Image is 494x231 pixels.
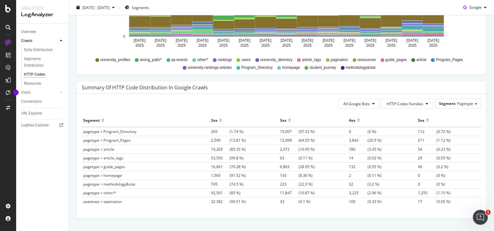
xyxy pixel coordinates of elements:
[418,190,437,196] span: 1,255
[457,101,473,106] span: Pagetype
[83,115,100,125] div: Segment
[24,56,58,69] div: Segments Distribution
[24,71,45,78] div: HTTP Codes
[418,138,451,143] span: (1.12 %)
[211,164,230,169] span: 16,661
[280,190,299,196] span: 11,847
[21,122,49,129] div: Logfiles Explorer
[24,80,41,87] div: Resources
[418,173,445,178] span: (0 %)
[349,190,382,196] span: (2.96 %)
[418,181,445,187] span: (0 %)
[211,190,240,196] span: (85 %)
[219,43,228,48] text: 2025
[349,138,382,143] span: (20.5 %)
[135,43,144,48] text: 2025
[418,115,424,125] div: 5xx
[156,43,165,48] text: 2025
[211,138,246,143] span: (13.81 %)
[418,164,448,169] span: (0.2 %)
[211,115,217,125] div: 2xx
[418,173,437,178] span: 0
[21,98,64,105] a: Conversions
[408,43,417,48] text: 2025
[13,90,19,95] div: Tooltip anchor
[240,43,249,48] text: 2025
[83,164,125,169] span: pagetype = guide_pages
[83,147,114,152] span: pagetype = article
[418,155,451,161] span: (0.05 %)
[436,57,463,63] span: Program_Pages
[21,29,64,35] a: Overview
[280,147,315,152] span: (10.95 %)
[418,199,437,204] span: 17
[382,99,433,109] button: HTTP Codes Families
[281,38,292,43] text: [DATE]
[260,57,292,63] span: university_directory
[211,164,246,169] span: (70.28 %)
[349,199,368,204] span: 109
[21,11,64,18] div: LogAnalyzer
[199,43,207,48] text: 2025
[280,147,299,152] span: 2,472
[74,2,117,12] button: [DATE] - [DATE]
[303,43,312,48] text: 2025
[302,38,313,43] text: [DATE]
[21,29,36,35] div: Overview
[280,129,315,134] span: (97.52 %)
[241,57,250,63] span: users
[418,147,451,152] span: (0.23 %)
[349,138,368,143] span: 3,842
[24,80,64,87] a: Resources
[349,155,368,161] span: 14
[349,164,368,169] span: 132
[280,138,315,143] span: (64.55 %)
[282,43,291,48] text: 2025
[123,34,125,39] text: 0
[140,57,162,63] span: wrong_path/*
[211,199,230,204] span: 32,382
[24,47,64,53] a: Daily Distribution
[83,129,136,134] span: pagetype = Program_Directory
[280,115,286,125] div: 3xx
[21,89,30,96] div: Visits
[211,181,244,187] span: (74.5 %)
[331,57,348,63] span: pagination
[211,138,230,143] span: 2,590
[211,190,230,196] span: 92,561
[486,210,491,215] span: 1
[346,65,376,70] span: methodology&star
[122,2,152,12] button: Segments
[211,173,230,178] span: 1,565
[21,38,58,44] a: Crawls
[83,138,131,143] span: pagetype = Program_Pages
[82,5,110,10] span: [DATE] - [DATE]
[197,38,208,43] text: [DATE]
[24,47,53,53] div: Daily Distribution
[172,57,188,63] span: qs-events
[418,147,437,152] span: 54
[83,155,123,161] span: pagetype = article_tags
[358,57,376,63] span: ressources
[260,38,272,43] text: [DATE]
[155,38,167,43] text: [DATE]
[322,38,334,43] text: [DATE]
[280,181,313,187] span: (22.3 %)
[261,43,270,48] text: 2025
[324,43,333,48] text: 2025
[132,5,149,10] span: Segments
[349,164,382,169] span: (0.55 %)
[211,147,246,152] span: (85.35 %)
[418,164,437,169] span: 49
[211,199,246,204] span: (99.51 %)
[21,110,64,117] a: URL Explorer
[280,173,299,178] span: 143
[386,38,397,43] text: [DATE]
[211,129,244,134] span: (1.74 %)
[239,38,250,43] text: [DATE]
[211,129,230,134] span: 269
[349,155,382,161] span: (0.02 %)
[418,129,451,134] span: (0.72 %)
[387,43,396,48] text: 2025
[21,5,64,11] div: Analytics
